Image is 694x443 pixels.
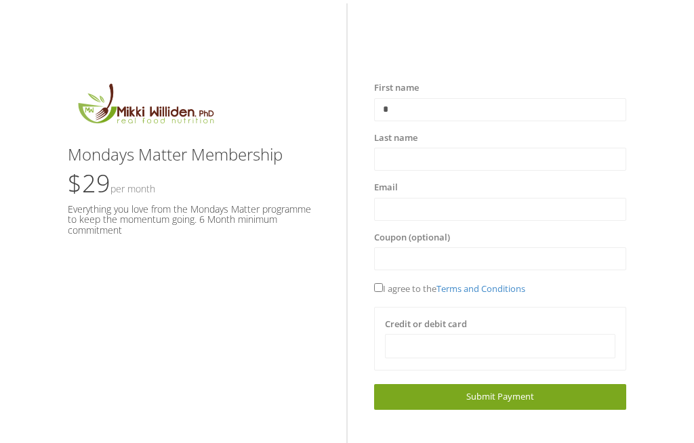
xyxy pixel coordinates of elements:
label: Credit or debit card [385,318,467,331]
iframe: Secure card payment input frame [394,341,607,352]
h5: Everything you love from the Mondays Matter programme to keep the momentum going. 6 Month minimum... [68,204,320,235]
span: $29 [68,167,155,200]
a: Terms and Conditions [436,282,525,295]
h3: Mondays Matter Membership [68,146,320,163]
label: Email [374,181,398,194]
img: MikkiLogoMain.png [68,81,222,132]
small: Per Month [110,182,155,195]
label: First name [374,81,419,95]
span: I agree to the [374,282,525,295]
span: Submit Payment [466,390,534,402]
label: Coupon (optional) [374,231,450,245]
a: Submit Payment [374,384,626,409]
label: Last name [374,131,417,145]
